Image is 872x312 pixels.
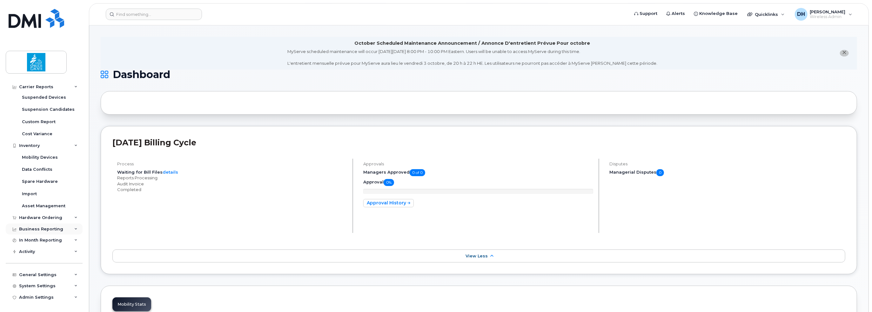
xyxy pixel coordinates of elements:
[113,70,170,79] span: Dashboard
[609,162,845,166] h4: Disputes
[410,169,425,176] span: 0 of 0
[355,40,590,47] div: October Scheduled Maintenance Announcement / Annonce D'entretient Prévue Pour octobre
[656,169,664,176] span: 0
[384,179,394,186] span: 0%
[117,187,347,193] li: Completed
[363,199,414,207] a: Approval History
[840,50,849,56] button: close notification
[363,169,593,176] h5: Managers Approved
[117,162,347,166] h4: Process
[287,49,657,66] div: MyServe scheduled maintenance will occur [DATE][DATE] 8:00 PM - 10:00 PM Eastern. Users will be u...
[117,175,347,181] li: Reports Processing
[609,169,845,176] h5: Managerial Disputes
[363,179,593,186] h5: Approval
[117,169,347,175] li: Waiting for Bill Files
[112,138,845,147] h2: [DATE] Billing Cycle
[163,169,178,175] a: details
[363,162,593,166] h4: Approvals
[117,181,347,187] li: Audit Invoice
[466,254,488,258] span: View Less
